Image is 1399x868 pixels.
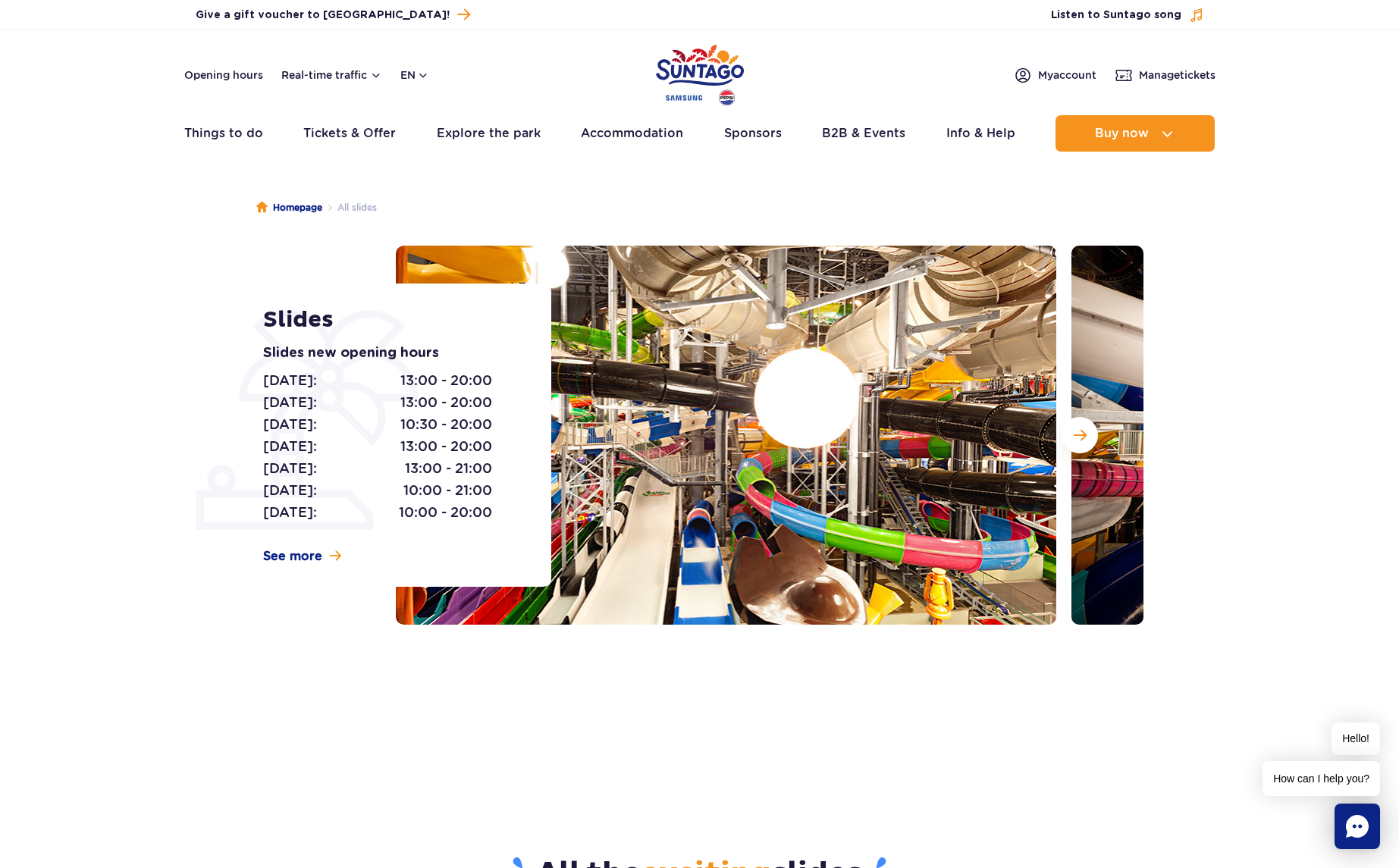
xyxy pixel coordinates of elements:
span: How can I help you? [1263,761,1380,796]
span: [DATE]: [263,414,317,435]
span: Hello! [1332,722,1380,755]
a: B2B & Events [822,115,905,152]
button: Real-time traffic [281,69,382,81]
span: 13:00 - 21:00 [405,458,492,479]
span: Manage tickets [1139,67,1215,83]
span: 10:30 - 20:00 [400,414,492,435]
span: 13:00 - 20:00 [400,370,492,391]
a: See more [263,548,341,565]
div: Chat [1335,804,1380,849]
h1: Slides [263,306,517,334]
span: Listen to Suntago song [1051,8,1181,23]
a: Tickets & Offer [303,115,396,152]
a: Explore the park [437,115,541,152]
a: Park of Poland [656,38,744,108]
span: Buy now [1095,127,1149,140]
span: 10:00 - 21:00 [403,480,492,501]
span: My account [1038,67,1096,83]
li: All slides [322,200,377,215]
p: Slides new opening hours [263,343,517,364]
span: [DATE]: [263,392,317,413]
a: Homepage [256,200,322,215]
a: Opening hours [184,67,263,83]
span: 10:00 - 20:00 [399,502,492,523]
a: Give a gift voucher to [GEOGRAPHIC_DATA]! [196,5,470,25]
button: Listen to Suntago song [1051,8,1204,23]
a: Info & Help [946,115,1015,152]
button: Next slide [1062,417,1098,453]
span: [DATE]: [263,502,317,523]
a: Accommodation [581,115,683,152]
a: Things to do [184,115,263,152]
button: Buy now [1056,115,1215,152]
span: [DATE]: [263,458,317,479]
span: 13:00 - 20:00 [400,436,492,457]
span: [DATE]: [263,436,317,457]
button: en [400,67,429,83]
span: [DATE]: [263,370,317,391]
a: Myaccount [1014,66,1096,84]
span: [DATE]: [263,480,317,501]
a: Sponsors [724,115,782,152]
span: 13:00 - 20:00 [400,392,492,413]
a: Managetickets [1115,66,1215,84]
span: See more [263,548,322,565]
span: Give a gift voucher to [GEOGRAPHIC_DATA]! [196,8,450,23]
